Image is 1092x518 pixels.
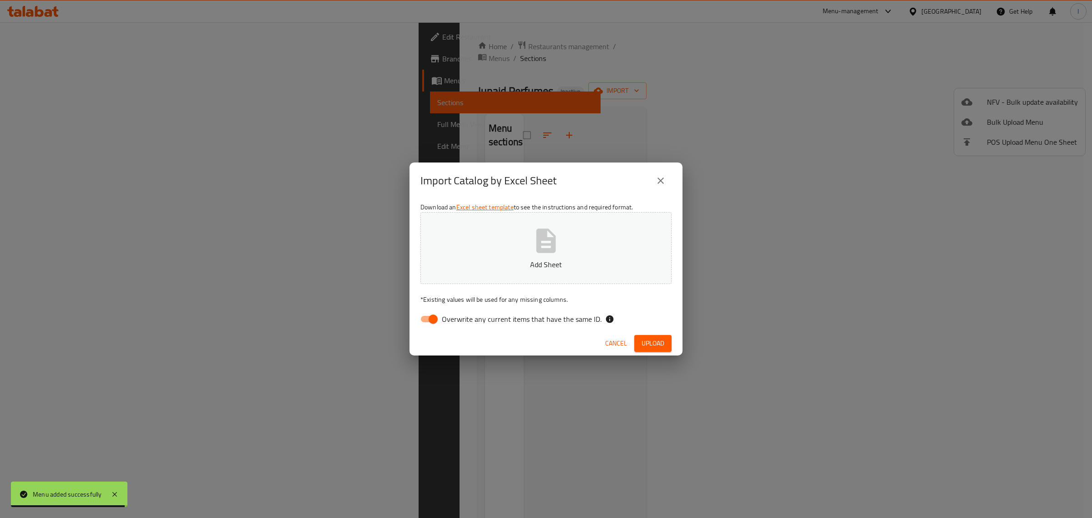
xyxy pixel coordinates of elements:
[435,259,657,270] p: Add Sheet
[650,170,672,192] button: close
[602,335,631,352] button: Cancel
[420,212,672,284] button: Add Sheet
[605,315,614,324] svg: If the overwrite option isn't selected, then the items that match an existing ID will be ignored ...
[642,338,664,349] span: Upload
[420,295,672,304] p: Existing values will be used for any missing columns.
[33,489,102,499] div: Menu added successfully
[442,314,602,325] span: Overwrite any current items that have the same ID.
[420,173,556,188] h2: Import Catalog by Excel Sheet
[456,201,514,213] a: Excel sheet template
[605,338,627,349] span: Cancel
[409,199,682,331] div: Download an to see the instructions and required format.
[634,335,672,352] button: Upload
